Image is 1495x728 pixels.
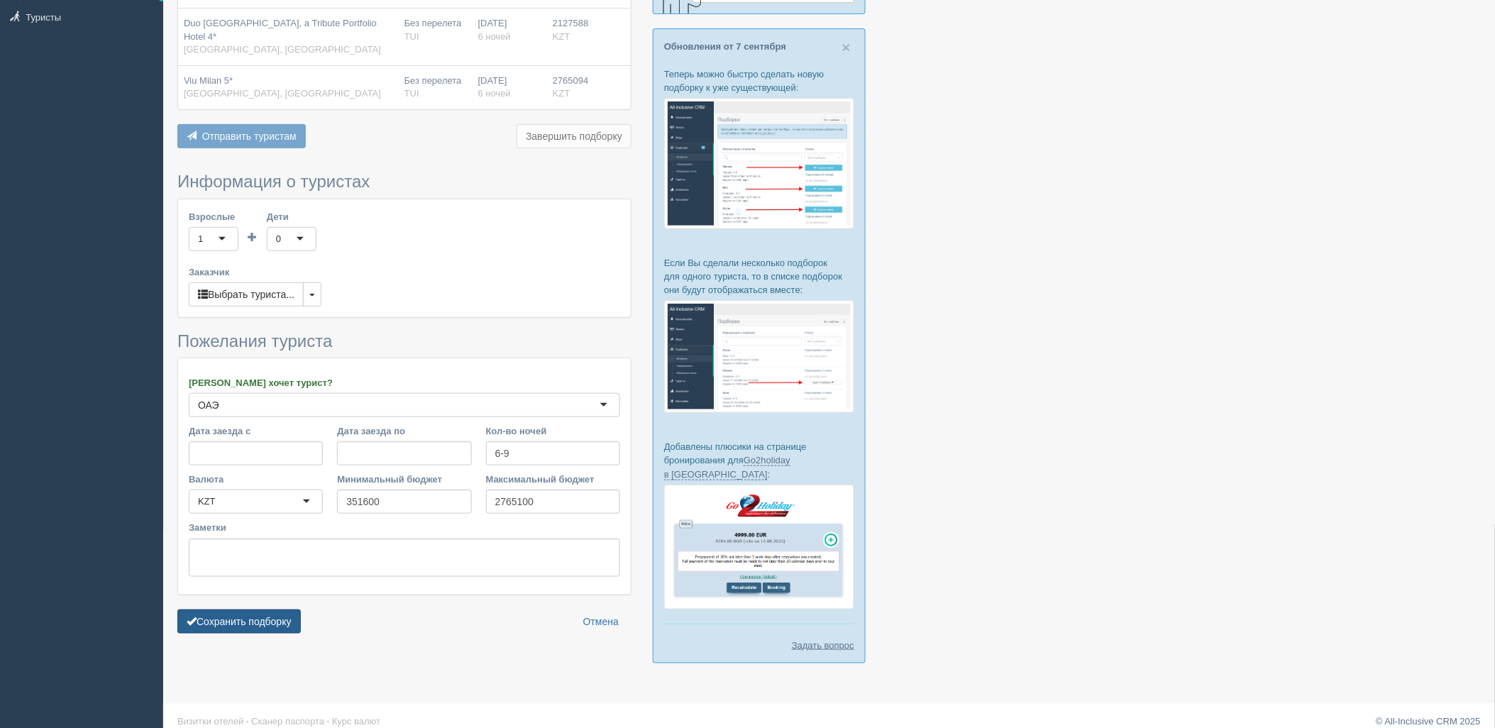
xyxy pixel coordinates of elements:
p: Если Вы сделали несколько подборок для одного туриста, то в списке подборок они будут отображатьс... [664,256,854,297]
h3: Информация о туристах [177,172,631,191]
button: Close [842,40,851,55]
div: [DATE] [478,75,541,101]
button: Отправить туристам [177,124,306,148]
img: %D0%BF%D0%BE%D0%B4%D0%B1%D0%BE%D1%80%D0%BA%D0%B8-%D0%B3%D1%80%D1%83%D0%BF%D0%BF%D0%B0-%D1%81%D1%8... [664,300,854,413]
span: 6 ночей [478,88,511,99]
label: Взрослые [189,210,238,224]
div: 0 [276,232,281,246]
span: 2127588 [553,18,589,28]
span: Отправить туристам [202,131,297,142]
div: Без перелета [404,17,467,43]
span: 2765094 [553,75,589,86]
button: Завершить подборку [517,124,631,148]
span: KZT [553,88,570,99]
span: · [246,716,249,727]
span: TUI [404,88,419,99]
p: Добавлены плюсики на странице бронирования для : [664,440,854,480]
label: Дата заезда по [337,424,471,438]
button: Сохранить подборку [177,610,301,634]
div: Без перелета [404,75,467,101]
span: × [842,39,851,55]
img: go2holiday-proposal-for-travel-agency.png [664,485,854,610]
label: [PERSON_NAME] хочет турист? [189,376,620,390]
label: Валюта [189,473,323,486]
span: [GEOGRAPHIC_DATA], [GEOGRAPHIC_DATA] [184,88,381,99]
label: Заметки [189,521,620,534]
img: %D0%BF%D0%BE%D0%B4%D0%B1%D0%BE%D1%80%D0%BA%D0%B0-%D1%82%D1%83%D1%80%D0%B8%D1%81%D1%82%D1%83-%D1%8... [664,98,854,229]
input: 7-10 или 7,10,14 [486,441,620,465]
span: 6 ночей [478,31,511,42]
span: Пожелания туриста [177,331,332,351]
div: 1 [198,232,203,246]
a: Go2holiday в [GEOGRAPHIC_DATA] [664,455,790,480]
div: [DATE] [478,17,541,43]
div: ОАЭ [198,398,219,412]
a: © All-Inclusive CRM 2025 [1376,716,1481,727]
a: Сканер паспорта [251,716,324,727]
label: Дата заезда с [189,424,323,438]
span: KZT [553,31,570,42]
a: Визитки отелей [177,716,243,727]
label: Кол-во ночей [486,424,620,438]
label: Минимальный бюджет [337,473,471,486]
span: Duo [GEOGRAPHIC_DATA], a Tribute Portfolio Hotel 4* [184,18,377,42]
span: [GEOGRAPHIC_DATA], [GEOGRAPHIC_DATA] [184,44,381,55]
span: TUI [404,31,419,42]
label: Заказчик [189,265,620,279]
span: Viu Milan 5* [184,75,233,86]
label: Максимальный бюджет [486,473,620,486]
a: Курс валют [332,716,380,727]
span: · [327,716,330,727]
button: Выбрать туриста... [189,282,304,307]
div: KZT [198,495,216,509]
p: Теперь можно быстро сделать новую подборку к уже существующей: [664,67,854,94]
a: Задать вопрос [792,639,854,652]
a: Отмена [574,610,628,634]
a: Обновления от 7 сентября [664,41,786,52]
label: Дети [267,210,316,224]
